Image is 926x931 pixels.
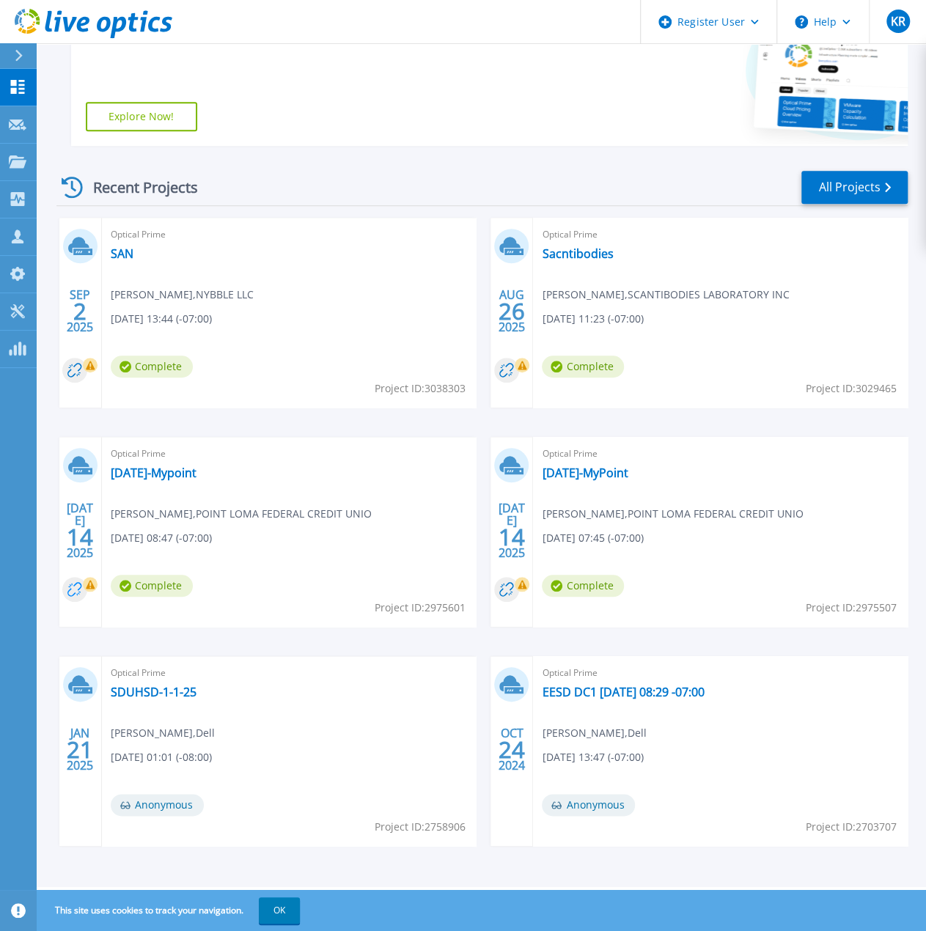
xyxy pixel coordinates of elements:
[542,530,643,546] span: [DATE] 07:45 (-07:00)
[67,531,93,543] span: 14
[66,284,94,338] div: SEP 2025
[111,665,468,681] span: Optical Prime
[111,506,372,522] span: [PERSON_NAME] , POINT LOMA FEDERAL CREDIT UNIO
[56,169,218,205] div: Recent Projects
[542,575,624,597] span: Complete
[542,356,624,378] span: Complete
[499,305,525,317] span: 26
[498,284,526,338] div: AUG 2025
[542,665,899,681] span: Optical Prime
[111,685,196,699] a: SDUHSD-1-1-25
[111,530,212,546] span: [DATE] 08:47 (-07:00)
[67,743,93,756] span: 21
[806,380,897,397] span: Project ID: 3029465
[542,749,643,765] span: [DATE] 13:47 (-07:00)
[801,171,908,204] a: All Projects
[111,794,204,816] span: Anonymous
[806,819,897,835] span: Project ID: 2703707
[374,380,465,397] span: Project ID: 3038303
[73,305,87,317] span: 2
[542,287,789,303] span: [PERSON_NAME] , SCANTIBODIES LABORATORY INC
[111,246,133,261] a: SAN
[259,897,300,924] button: OK
[66,723,94,776] div: JAN 2025
[542,466,628,480] a: [DATE]-MyPoint
[111,466,196,480] a: [DATE]-Mypoint
[542,685,704,699] a: EESD DC1 [DATE] 08:29 -07:00
[374,819,465,835] span: Project ID: 2758906
[111,287,254,303] span: [PERSON_NAME] , NYBBLE LLC
[890,15,905,27] span: KR
[806,600,897,616] span: Project ID: 2975507
[499,531,525,543] span: 14
[111,725,215,741] span: [PERSON_NAME] , Dell
[542,311,643,327] span: [DATE] 11:23 (-07:00)
[111,575,193,597] span: Complete
[111,749,212,765] span: [DATE] 01:01 (-08:00)
[66,504,94,557] div: [DATE] 2025
[498,504,526,557] div: [DATE] 2025
[542,794,635,816] span: Anonymous
[111,356,193,378] span: Complete
[542,246,613,261] a: Sacntibodies
[542,725,646,741] span: [PERSON_NAME] , Dell
[542,446,899,462] span: Optical Prime
[498,723,526,776] div: OCT 2024
[111,227,468,243] span: Optical Prime
[86,102,197,131] a: Explore Now!
[40,897,300,924] span: This site uses cookies to track your navigation.
[542,227,899,243] span: Optical Prime
[111,446,468,462] span: Optical Prime
[542,506,803,522] span: [PERSON_NAME] , POINT LOMA FEDERAL CREDIT UNIO
[111,311,212,327] span: [DATE] 13:44 (-07:00)
[374,600,465,616] span: Project ID: 2975601
[499,743,525,756] span: 24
